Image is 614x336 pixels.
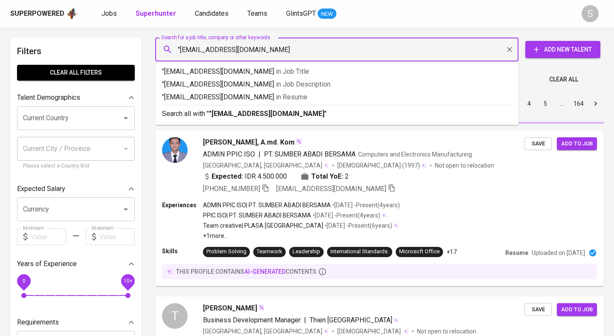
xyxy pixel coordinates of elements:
p: Uploaded on [DATE] [532,249,585,257]
p: • [DATE] - Present ( 4 years ) [311,211,380,220]
p: Talent Demographics [17,93,80,103]
button: Save [524,303,552,316]
span: Jobs [101,9,117,17]
p: Years of Experience [17,259,77,269]
p: Search all with " " [162,109,512,119]
span: 0 [22,278,25,284]
div: Problem Solving [206,248,246,256]
p: this profile contains contents [176,267,316,276]
a: Superpoweredapp logo [10,7,78,20]
button: Save [524,137,552,151]
span: PT. SUMBER ABADI BERSAMA [264,150,356,158]
b: Superhunter [136,9,176,17]
a: GlintsGPT NEW [286,9,336,19]
div: Microsoft Office [399,248,440,256]
div: Superpowered [10,9,64,19]
p: Experiences [162,201,203,209]
span: GlintsGPT [286,9,316,17]
button: Go to page 4 [522,97,536,110]
div: Leadership [293,248,320,256]
div: … [555,99,568,108]
span: in Job Title [276,67,309,75]
span: in Job Description [276,80,330,88]
div: Requirements [17,314,135,331]
span: Business Development Manager [203,316,301,324]
button: Go to page 164 [571,97,586,110]
span: Thien [GEOGRAPHIC_DATA] [310,316,392,324]
input: Value [31,228,66,245]
span: [EMAIL_ADDRESS][DOMAIN_NAME] [276,185,386,193]
span: 2 [345,171,349,182]
div: Years of Experience [17,255,135,272]
p: ADMIN PPIC ISO | PT. SUMBER ABADI BERSAMA [203,201,331,209]
div: T [162,303,188,329]
img: app logo [66,7,78,20]
img: magic_wand.svg [258,304,265,311]
p: +17 [446,248,457,256]
span: Add to job [561,139,593,149]
input: Value [99,228,135,245]
button: Go to page 5 [539,97,552,110]
p: Skills [162,247,203,255]
p: • [DATE] - Present ( 4 years ) [331,201,400,209]
button: Open [120,112,132,124]
span: Computers and Electronics Manufacturing [358,151,472,158]
a: Candidates [195,9,230,19]
span: Add New Talent [532,44,594,55]
div: S [582,5,599,22]
p: Requirements [17,317,59,327]
button: Add to job [557,137,597,151]
p: Not open to relocation [435,161,494,170]
span: Clear All filters [24,67,128,78]
a: Teams [247,9,269,19]
div: [GEOGRAPHIC_DATA], [GEOGRAPHIC_DATA] [203,161,329,170]
p: • [DATE] - Present ( 6 years ) [323,221,392,230]
span: 10+ [123,278,132,284]
span: Candidates [195,9,229,17]
b: "[EMAIL_ADDRESS][DOMAIN_NAME] [209,110,324,118]
a: [PERSON_NAME], A.md. KomADMIN PPIC ISO|PT. SUMBER ABADI BERSAMAComputers and Electronics Manufact... [155,130,604,286]
p: PPIC ISO | PT. SUMBER ABADI BERSAMA [203,211,311,220]
a: Superhunter [136,9,178,19]
button: Add to job [557,303,597,316]
span: | [304,315,306,325]
button: Clear All filters [17,65,135,81]
span: Clear All [549,74,578,85]
span: in Resume [276,93,307,101]
span: [PERSON_NAME] [203,303,257,313]
img: magic_wand.svg [295,138,302,145]
p: Team creative | PLASA [GEOGRAPHIC_DATA] [203,221,323,230]
button: Clear [504,43,516,55]
button: Clear All [546,72,582,87]
div: Expected Salary [17,180,135,197]
p: Expected Salary [17,184,65,194]
span: ADMIN PPIC ISO [203,150,255,158]
span: [PHONE_NUMBER] [203,185,260,193]
nav: pagination navigation [456,97,604,110]
span: Save [529,139,547,149]
h6: Filters [17,44,135,58]
div: (1997) [337,161,426,170]
div: Talent Demographics [17,89,135,106]
div: Teamwork [257,248,282,256]
span: [DEMOGRAPHIC_DATA] [337,161,402,170]
div: [GEOGRAPHIC_DATA], [GEOGRAPHIC_DATA] [203,327,329,336]
b: Expected: [211,171,243,182]
button: Open [120,203,132,215]
p: Not open to relocation [417,327,476,336]
span: Add to job [561,305,593,315]
img: 51e1739c15805a6df081a08ea13c7ba5.jpg [162,137,188,163]
span: AI-generated [244,268,286,275]
span: [DEMOGRAPHIC_DATA] [337,327,402,336]
div: International Standards. [330,248,389,256]
span: Teams [247,9,267,17]
p: "[EMAIL_ADDRESS][DOMAIN_NAME] [162,79,512,90]
span: Save [529,305,547,315]
b: Total YoE: [311,171,343,182]
p: "[EMAIL_ADDRESS][DOMAIN_NAME] [162,67,512,77]
div: IDR 4.500.000 [203,171,287,182]
p: Please select a Country first [23,162,129,171]
button: Go to next page [589,97,602,110]
a: Jobs [101,9,119,19]
p: Resume [505,249,528,257]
